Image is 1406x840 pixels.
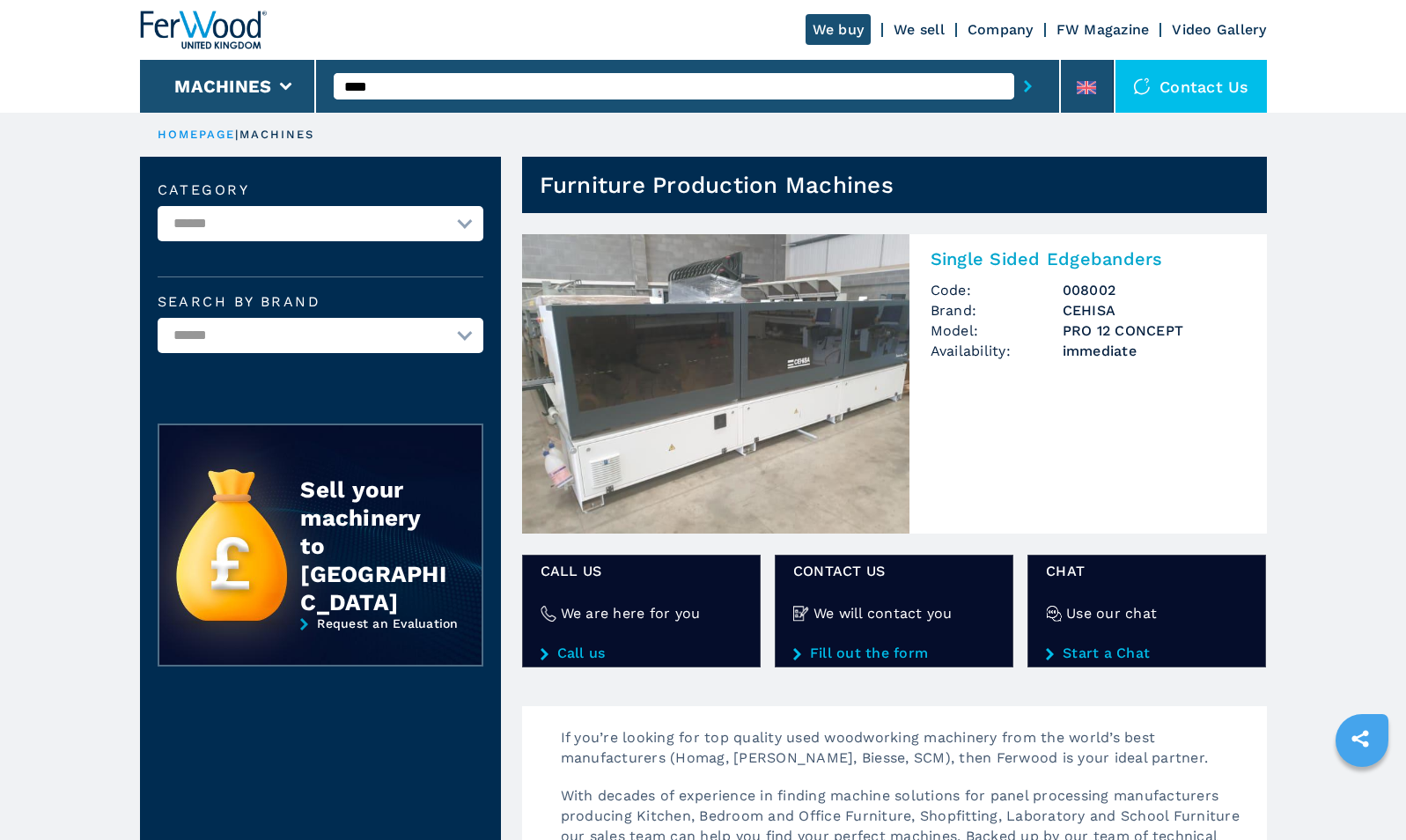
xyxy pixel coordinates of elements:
[1172,21,1266,38] a: Video Gallery
[931,300,1063,321] span: Brand:
[158,183,483,197] label: Category
[300,475,446,616] div: Sell your machinery to [GEOGRAPHIC_DATA]
[540,171,894,199] h1: Furniture Production Machines
[235,128,239,141] span: |
[541,606,556,622] img: We are here for you
[931,341,1063,361] span: Availability:
[1046,606,1062,622] img: Use our chat
[813,603,953,623] h4: We will contact you
[793,606,809,622] img: We will contact you
[1056,21,1150,38] a: FW Magazine
[1063,321,1246,341] h3: PRO 12 CONCEPT
[931,321,1063,341] span: Model:
[543,727,1267,785] p: If you’re looking for top quality used woodworking machinery from the world’s best manufacturers ...
[561,603,701,623] h4: We are here for you
[522,234,1267,534] a: Single Sided Edgebanders CEHISA PRO 12 CONCEPTSingle Sided EdgebandersCode:008002Brand:CEHISAMode...
[1046,561,1248,581] span: CHAT
[793,645,995,661] a: Fill out the form
[1066,603,1157,623] h4: Use our chat
[793,561,995,581] span: CONTACT US
[541,561,742,581] span: Call us
[140,11,267,49] img: Ferwood
[158,128,236,141] a: HOMEPAGE
[806,14,872,45] a: We buy
[239,127,315,143] p: machines
[968,21,1034,38] a: Company
[158,616,483,680] a: Request an Evaluation
[1063,300,1246,321] h3: CEHISA
[931,280,1063,300] span: Code:
[1014,66,1042,107] button: submit-button
[1133,77,1151,95] img: Contact us
[541,645,742,661] a: Call us
[1046,645,1248,661] a: Start a Chat
[1063,280,1246,300] h3: 008002
[1063,341,1246,361] span: immediate
[931,248,1246,269] h2: Single Sided Edgebanders
[1115,60,1267,113] div: Contact us
[894,21,945,38] a: We sell
[1338,717,1382,761] a: sharethis
[522,234,909,534] img: Single Sided Edgebanders CEHISA PRO 12 CONCEPT
[174,76,271,97] button: Machines
[158,295,483,309] label: Search by brand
